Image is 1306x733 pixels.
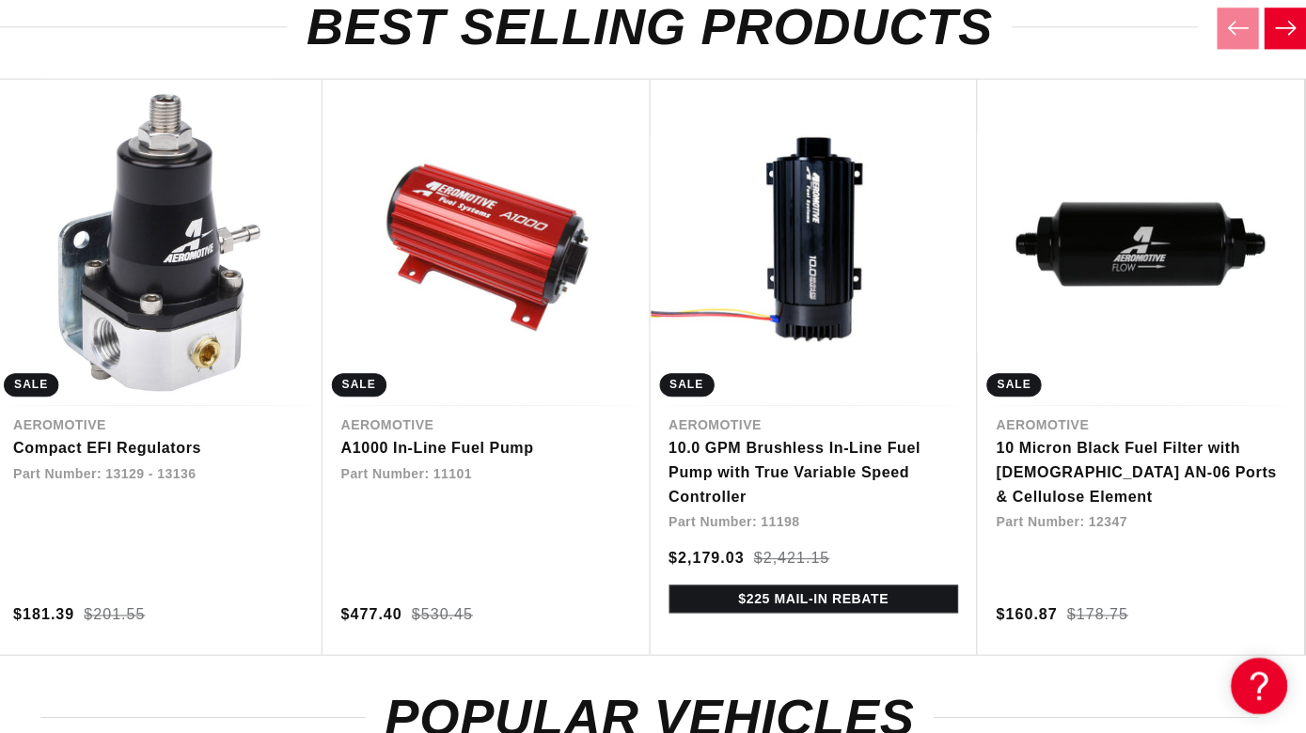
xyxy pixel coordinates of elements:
button: Previous slide [1218,11,1259,53]
a: A1000 In-Line Fuel Pump [346,437,635,461]
button: Next slide [1265,11,1306,53]
ul: Slider [1,83,1305,655]
a: 10.0 GPM Brushless In-Line Fuel Pump with True Variable Speed Controller [672,437,961,509]
a: 10 Micron Black Fuel Filter with [DEMOGRAPHIC_DATA] AN-06 Ports & Cellulose Element [998,437,1286,509]
a: Compact EFI Regulators [20,437,308,461]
